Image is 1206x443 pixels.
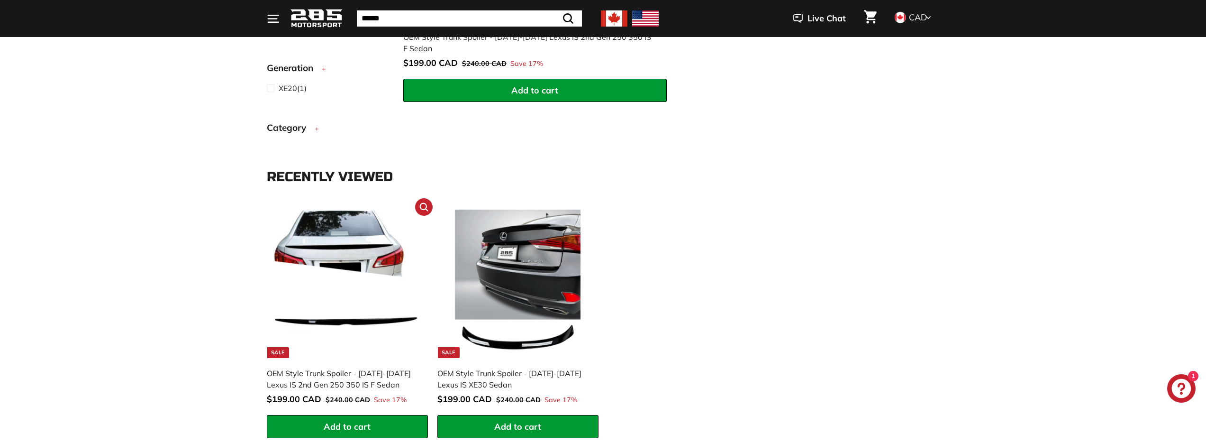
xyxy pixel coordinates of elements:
[267,58,388,82] button: Generation
[403,57,458,68] span: $199.00 CAD
[267,368,418,390] div: OEM Style Trunk Spoiler - [DATE]-[DATE] Lexus IS 2nd Gen 250 350 IS F Sedan
[267,394,321,405] span: $199.00 CAD
[324,421,371,432] span: Add to cart
[438,347,460,358] div: Sale
[279,83,297,93] span: XE20
[326,396,370,404] span: $240.00 CAD
[511,85,558,96] span: Add to cart
[267,203,428,415] a: Sale lexus spoiler OEM Style Trunk Spoiler - [DATE]-[DATE] Lexus IS 2nd Gen 250 350 IS F Sedan Sa...
[437,394,492,405] span: $199.00 CAD
[437,368,589,390] div: OEM Style Trunk Spoiler - [DATE]-[DATE] Lexus IS XE30 Sedan
[267,61,320,75] span: Generation
[462,59,507,68] span: $240.00 CAD
[437,415,598,439] button: Add to cart
[279,83,307,94] span: (1)
[267,121,313,135] span: Category
[403,31,657,54] div: OEM Style Trunk Spoiler - [DATE]-[DATE] Lexus IS 2nd Gen 250 350 IS F Sedan
[374,395,407,406] span: Save 17%
[267,415,428,439] button: Add to cart
[510,59,543,69] span: Save 17%
[267,347,289,358] div: Sale
[267,118,388,142] button: Category
[494,421,541,432] span: Add to cart
[781,7,858,30] button: Live Chat
[909,12,927,23] span: CAD
[496,396,541,404] span: $240.00 CAD
[858,2,882,35] a: Cart
[437,203,598,415] a: Sale OEM Style Trunk Spoiler - [DATE]-[DATE] Lexus IS XE30 Sedan Save 17%
[357,10,582,27] input: Search
[273,210,421,358] img: lexus spoiler
[1164,374,1198,405] inbox-online-store-chat: Shopify online store chat
[290,8,343,30] img: Logo_285_Motorsport_areodynamics_components
[544,395,577,406] span: Save 17%
[267,170,940,185] div: Recently viewed
[807,12,846,25] span: Live Chat
[403,79,667,102] button: Add to cart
